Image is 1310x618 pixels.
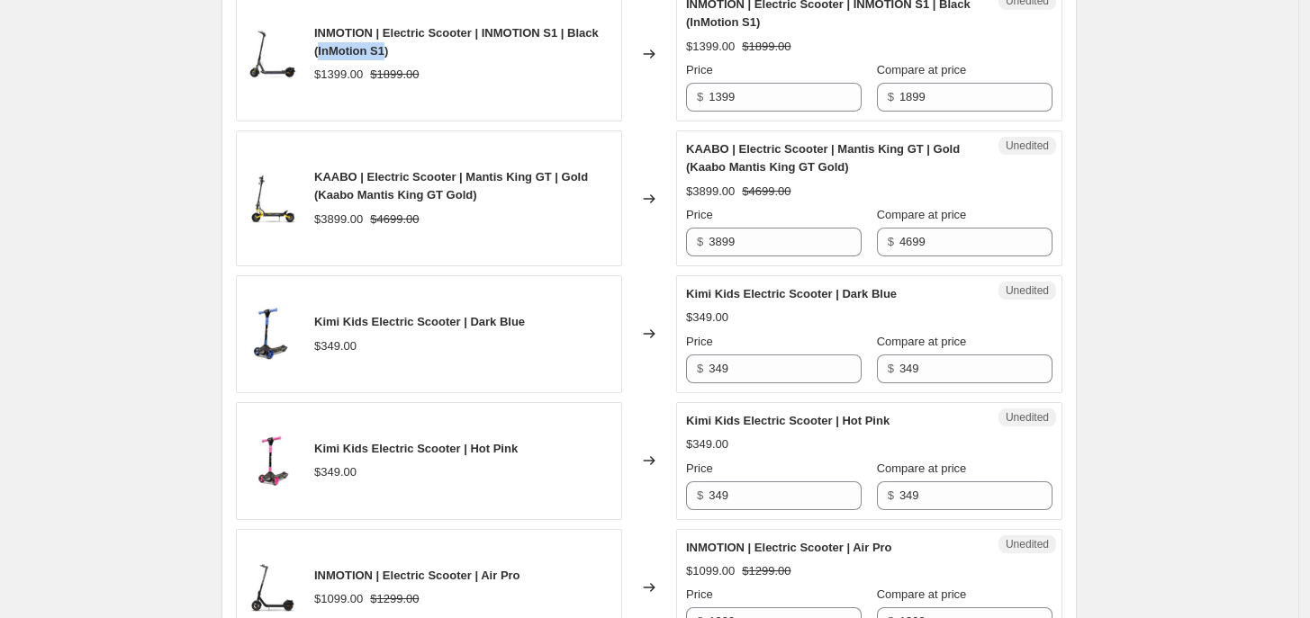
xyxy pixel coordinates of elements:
span: Compare at price [877,335,967,348]
div: $1099.00 [686,562,735,580]
span: Unedited [1006,410,1049,425]
span: Price [686,208,713,221]
div: $1399.00 [314,66,363,84]
div: $1399.00 [686,38,735,56]
img: InmotionS1ElectricScooter-1_80x.jpg [246,27,300,81]
img: InmotionAirStudio-073-Edit_0e71cae6-9353-4960-be0d-4ca5729bc39c_80x.jpg [246,560,300,614]
span: Price [686,335,713,348]
div: $349.00 [314,463,357,481]
span: Kimi Kids Electric Scooter | Dark Blue [314,315,525,328]
strike: $1299.00 [370,590,419,608]
img: 850017708037_KIMI-ElectricScooter-Icon-3-wheel_HotPink__1of7_80x.jpg [246,434,300,488]
span: Unedited [1006,283,1049,298]
span: Compare at price [877,208,967,221]
span: $ [697,488,703,502]
strike: $4699.00 [742,183,791,201]
span: INMOTION | Electric Scooter | INMOTION S1 | Black (InMotion S1) [314,26,599,58]
strike: $1899.00 [370,66,419,84]
span: $ [888,90,894,103]
span: Compare at price [877,63,967,76]
div: $3899.00 [314,210,363,228]
span: Unedited [1006,537,1049,551]
span: $ [888,488,894,502]
span: $ [697,362,703,375]
span: Unedited [1006,139,1049,153]
strike: $1299.00 [742,562,791,580]
span: $ [888,235,894,248]
span: INMOTION | Electric Scooter | Air Pro [314,569,520,582]
span: Kimi Kids Electric Scooter | Hot Pink [686,414,890,427]
div: $349.00 [686,309,728,327]
span: Price [686,63,713,76]
strike: $4699.00 [370,210,419,228]
span: $ [888,362,894,375]
span: Compare at price [877,461,967,475]
span: Price [686,587,713,601]
span: KAABO | Electric Scooter | Mantis King GT | Gold (Kaabo Mantis King GT Gold) [686,142,960,174]
span: INMOTION | Electric Scooter | Air Pro [686,541,892,554]
span: Price [686,461,713,475]
span: Compare at price [877,587,967,601]
div: $3899.00 [686,183,735,201]
span: Kimi Kids Electric Scooter | Dark Blue [686,287,897,300]
div: $1099.00 [314,590,363,608]
span: $ [697,235,703,248]
img: 220721KAABOMantisGTGold-1433-Edit_a08a9a31-89d1-45c8-a06b-9b71b91ca297_80x.jpg [246,172,300,226]
div: $349.00 [314,337,357,355]
span: KAABO | Electric Scooter | Mantis King GT | Gold (Kaabo Mantis King GT Gold) [314,170,588,202]
span: $ [697,90,703,103]
img: 850017708020_KIMI-ElectricScooter-Icon-3-wheel_DarkBlue__1of7_-1_80x.jpg [246,307,300,361]
div: $349.00 [686,435,728,453]
strike: $1899.00 [742,38,791,56]
span: Kimi Kids Electric Scooter | Hot Pink [314,442,518,455]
